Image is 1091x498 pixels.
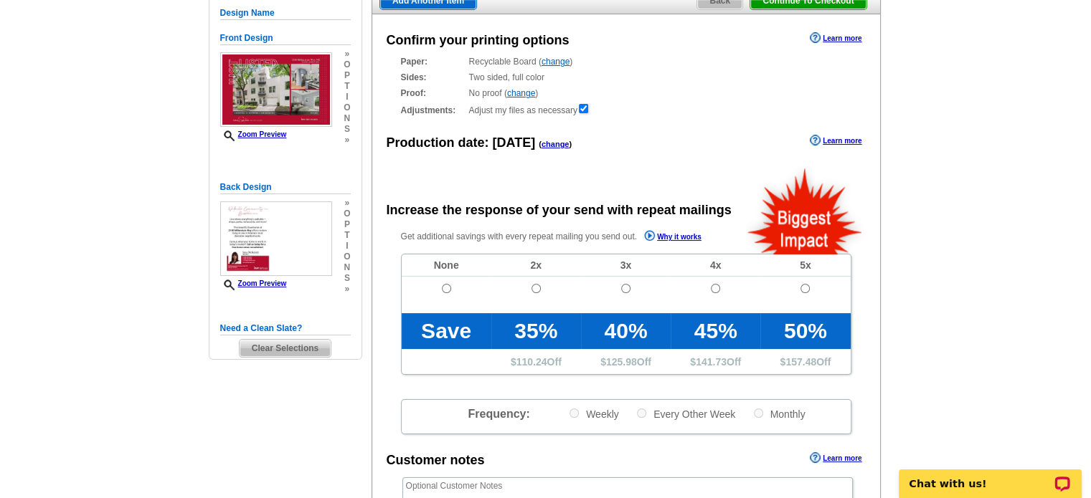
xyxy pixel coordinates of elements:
[387,133,572,153] div: Production date:
[220,322,351,335] h5: Need a Clean Slate?
[344,81,350,92] span: t
[606,356,637,368] span: 125.98
[344,135,350,145] span: »
[696,356,727,368] span: 141.73
[581,349,671,374] td: $ Off
[401,87,465,100] strong: Proof:
[581,313,671,349] td: 40%
[493,135,536,150] span: [DATE]
[344,262,350,273] span: n
[746,166,864,254] img: biggestImpact.png
[344,241,350,252] span: i
[671,254,760,277] td: 4x
[220,279,287,287] a: Zoom Preview
[344,273,350,284] span: s
[402,254,491,277] td: None
[344,230,350,241] span: t
[636,407,735,421] label: Every Other Week
[810,452,861,464] a: Learn more
[671,313,760,349] td: 45%
[810,135,861,146] a: Learn more
[220,32,351,45] h5: Front Design
[491,349,581,374] td: $ Off
[402,313,491,349] td: Save
[344,102,350,113] span: o
[542,57,570,67] a: change
[401,55,465,68] strong: Paper:
[570,408,579,418] input: Weekly
[387,31,570,50] div: Confirm your printing options
[344,92,350,102] span: i
[539,140,572,148] span: ( )
[401,229,732,245] p: Get additional savings with every repeat mailing you send out.
[516,356,547,368] span: 110.24
[401,71,465,84] strong: Sides:
[760,349,850,374] td: $ Off
[387,201,732,220] div: Increase the response of your send with repeat mailings
[581,254,671,277] td: 3x
[785,356,816,368] span: 157.48
[344,59,350,70] span: o
[468,408,529,420] span: Frequency:
[401,71,851,84] div: Two sided, full color
[568,407,619,421] label: Weekly
[344,284,350,295] span: »
[644,230,702,245] a: Why it works
[344,198,350,209] span: »
[220,181,351,194] h5: Back Design
[220,6,351,20] h5: Design Name
[671,349,760,374] td: $ Off
[220,52,332,127] img: small-thumb.jpg
[760,313,850,349] td: 50%
[344,113,350,124] span: n
[344,209,350,219] span: o
[344,252,350,262] span: o
[760,254,850,277] td: 5x
[491,254,581,277] td: 2x
[220,201,332,276] img: small-thumb.jpg
[507,88,535,98] a: change
[754,408,763,418] input: Monthly
[240,340,331,357] span: Clear Selections
[344,49,350,59] span: »
[542,140,570,148] a: change
[344,124,350,135] span: s
[401,55,851,68] div: Recyclable Board ( )
[401,104,465,117] strong: Adjustments:
[220,130,287,138] a: Zoom Preview
[344,70,350,81] span: p
[491,313,581,349] td: 35%
[401,87,851,100] div: No proof ( )
[752,407,806,421] label: Monthly
[344,219,350,230] span: p
[401,102,851,117] div: Adjust my files as necessary
[387,451,485,470] div: Customer notes
[810,32,861,44] a: Learn more
[889,453,1091,498] iframe: LiveChat chat widget
[637,408,646,418] input: Every Other Week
